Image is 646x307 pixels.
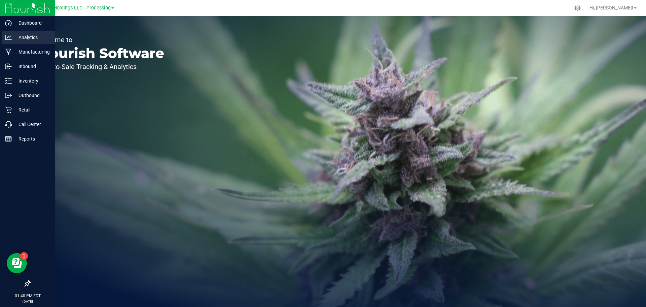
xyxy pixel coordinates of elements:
[5,20,12,26] inline-svg: Dashboard
[5,78,12,84] inline-svg: Inventory
[5,63,12,70] inline-svg: Inbound
[5,121,12,128] inline-svg: Call Center
[5,106,12,113] inline-svg: Retail
[573,5,582,11] div: Manage settings
[5,92,12,99] inline-svg: Outbound
[3,299,52,304] p: [DATE]
[7,253,27,273] iframe: Resource center
[20,252,28,260] iframe: Resource center unread badge
[5,49,12,55] inline-svg: Manufacturing
[12,62,52,70] p: Inbound
[12,19,52,27] p: Dashboard
[12,33,52,41] p: Analytics
[12,77,52,85] p: Inventory
[12,48,52,56] p: Manufacturing
[589,5,633,10] span: Hi, [PERSON_NAME]!
[36,36,164,43] p: Welcome to
[36,63,164,70] p: Seed-to-Sale Tracking & Analytics
[12,106,52,114] p: Retail
[3,293,52,299] p: 01:40 PM EDT
[5,135,12,142] inline-svg: Reports
[5,34,12,41] inline-svg: Analytics
[12,135,52,143] p: Reports
[12,91,52,99] p: Outbound
[36,47,164,60] p: Flourish Software
[23,5,111,11] span: Riviera Creek Holdings LLC - Processing
[12,120,52,128] p: Call Center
